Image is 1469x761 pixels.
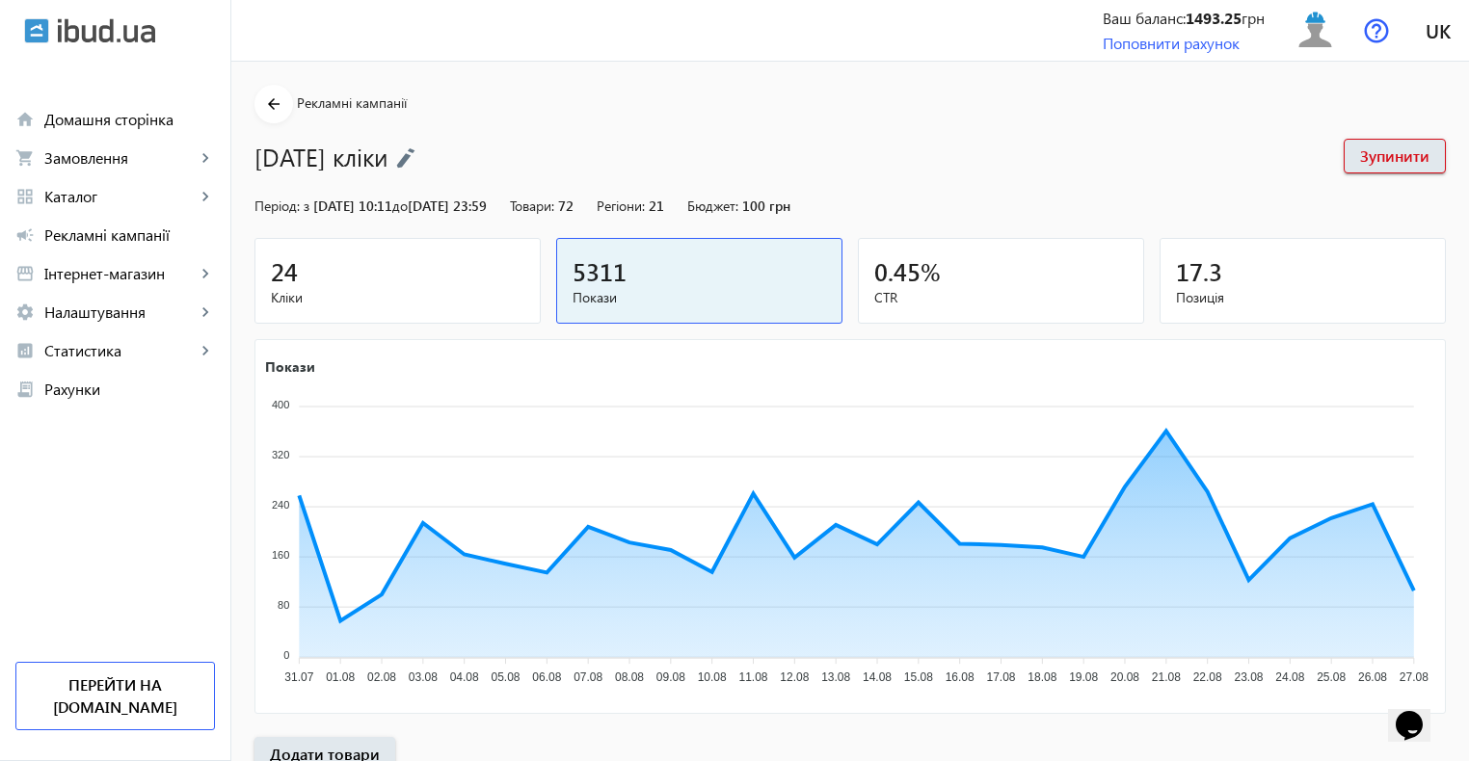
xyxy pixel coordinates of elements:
[1110,670,1139,684] tspan: 20.08
[863,670,892,684] tspan: 14.08
[44,341,196,360] span: Статистика
[904,670,933,684] tspan: 15.08
[367,670,396,684] tspan: 02.08
[15,341,35,360] mat-icon: analytics
[15,302,35,322] mat-icon: settings
[1152,670,1181,684] tspan: 21.08
[1294,9,1337,52] img: user.svg
[558,197,574,215] span: 72
[326,670,355,684] tspan: 01.08
[450,670,479,684] tspan: 04.08
[284,670,313,684] tspan: 31.07
[698,670,727,684] tspan: 10.08
[1426,18,1451,42] span: uk
[24,18,49,43] img: ibud.svg
[44,380,215,399] span: Рахунки
[44,264,196,283] span: Інтернет-магазин
[44,187,196,206] span: Каталог
[254,140,1324,173] h1: [DATE] кліки
[1069,670,1098,684] tspan: 19.08
[297,93,407,112] span: Рекламні кампанії
[58,18,155,43] img: ibud_text.svg
[1344,139,1446,173] button: Зупинити
[272,499,289,511] tspan: 240
[742,197,790,215] span: 100 грн
[313,197,487,215] span: [DATE] 10:11 [DATE] 23:59
[196,341,215,360] mat-icon: keyboard_arrow_right
[196,187,215,206] mat-icon: keyboard_arrow_right
[278,599,289,611] tspan: 80
[1360,145,1429,167] span: Зупинити
[265,356,315,375] text: Покази
[1364,18,1389,43] img: help.svg
[532,670,561,684] tspan: 06.08
[271,255,298,287] span: 24
[491,670,520,684] tspan: 05.08
[272,398,289,409] tspan: 400
[44,225,215,245] span: Рекламні кампанії
[574,670,602,684] tspan: 07.08
[946,670,975,684] tspan: 16.08
[196,264,215,283] mat-icon: keyboard_arrow_right
[272,549,289,561] tspan: 160
[687,197,738,215] span: Бюджет:
[15,110,35,129] mat-icon: home
[1176,288,1429,307] span: Позиція
[1388,684,1450,742] iframe: chat widget
[874,288,1128,307] span: CTR
[1103,8,1265,29] div: Ваш баланс: грн
[573,288,826,307] span: Покази
[1186,8,1242,28] b: 1493.25
[1176,255,1222,287] span: 17.3
[573,255,627,287] span: 5311
[597,197,645,215] span: Регіони:
[15,380,35,399] mat-icon: receipt_long
[15,148,35,168] mat-icon: shopping_cart
[874,255,921,287] span: 0.45
[738,670,767,684] tspan: 11.08
[15,225,35,245] mat-icon: campaign
[196,302,215,322] mat-icon: keyboard_arrow_right
[254,197,309,215] span: Період: з
[510,197,554,215] span: Товари:
[409,670,438,684] tspan: 03.08
[196,148,215,168] mat-icon: keyboard_arrow_right
[1103,33,1240,53] a: Поповнити рахунок
[262,92,286,117] mat-icon: arrow_back
[1028,670,1056,684] tspan: 18.08
[656,670,685,684] tspan: 09.08
[986,670,1015,684] tspan: 17.08
[1275,670,1304,684] tspan: 24.08
[1193,670,1222,684] tspan: 22.08
[272,448,289,459] tspan: 320
[15,662,215,730] a: Перейти на [DOMAIN_NAME]
[271,288,524,307] span: Кліки
[392,197,408,215] span: до
[649,197,664,215] span: 21
[44,110,215,129] span: Домашня сторінка
[821,670,850,684] tspan: 13.08
[1358,670,1387,684] tspan: 26.08
[283,649,289,661] tspan: 0
[780,670,809,684] tspan: 12.08
[15,187,35,206] mat-icon: grid_view
[44,302,196,322] span: Налаштування
[44,148,196,168] span: Замовлення
[615,670,644,684] tspan: 08.08
[1400,670,1429,684] tspan: 27.08
[15,264,35,283] mat-icon: storefront
[921,255,941,287] span: %
[1234,670,1263,684] tspan: 23.08
[1317,670,1346,684] tspan: 25.08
